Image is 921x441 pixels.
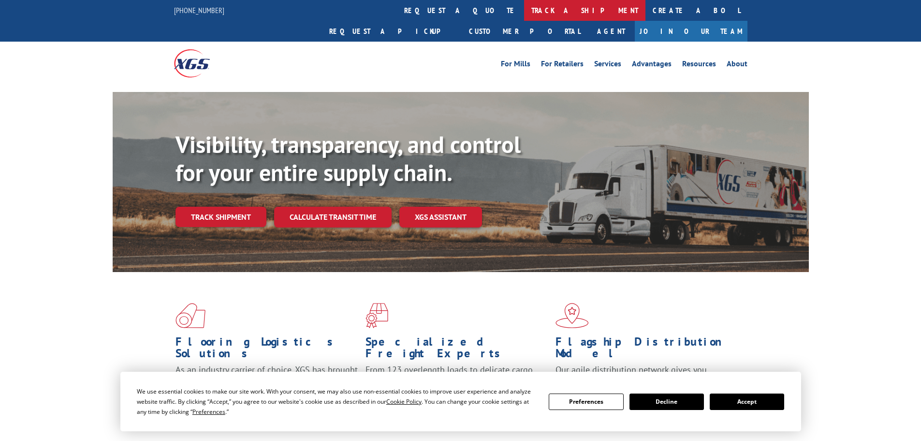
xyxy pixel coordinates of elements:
h1: Flagship Distribution Model [556,336,738,364]
a: Calculate transit time [274,207,392,228]
p: From 123 overlength loads to delicate cargo, our experienced staff knows the best way to move you... [365,364,548,407]
img: xgs-icon-flagship-distribution-model-red [556,303,589,328]
button: Preferences [549,394,623,410]
a: Track shipment [175,207,266,227]
span: Preferences [192,408,225,416]
a: Customer Portal [462,21,587,42]
a: About [727,60,747,71]
h1: Specialized Freight Experts [365,336,548,364]
a: Request a pickup [322,21,462,42]
a: XGS ASSISTANT [399,207,482,228]
span: Cookie Policy [386,397,422,406]
b: Visibility, transparency, and control for your entire supply chain. [175,129,521,187]
a: Advantages [632,60,672,71]
a: Agent [587,21,635,42]
a: For Retailers [541,60,584,71]
a: For Mills [501,60,530,71]
span: As an industry carrier of choice, XGS has brought innovation and dedication to flooring logistics... [175,364,358,398]
button: Accept [710,394,784,410]
div: We use essential cookies to make our site work. With your consent, we may also use non-essential ... [137,386,537,417]
a: Resources [682,60,716,71]
a: [PHONE_NUMBER] [174,5,224,15]
a: Join Our Team [635,21,747,42]
span: Our agile distribution network gives you nationwide inventory management on demand. [556,364,733,387]
img: xgs-icon-focused-on-flooring-red [365,303,388,328]
button: Decline [629,394,704,410]
img: xgs-icon-total-supply-chain-intelligence-red [175,303,205,328]
h1: Flooring Logistics Solutions [175,336,358,364]
a: Services [594,60,621,71]
div: Cookie Consent Prompt [120,372,801,431]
